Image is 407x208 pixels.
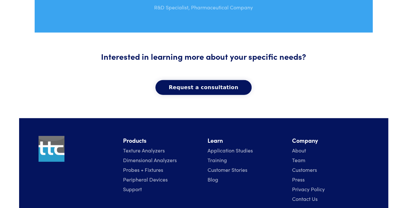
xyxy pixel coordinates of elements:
[208,136,284,145] li: Learn
[39,136,64,162] img: ttc_logo_1x1_v1.0.png
[123,156,177,163] a: Dimensional Analyzers
[208,176,218,183] a: Blog
[292,136,369,145] li: Company
[123,136,200,145] li: Products
[292,195,318,202] a: Contact Us
[208,156,227,163] a: Training
[292,185,325,192] a: Privacy Policy
[155,80,252,95] button: Request a consultation
[123,147,165,154] a: Texture Analyzers
[123,176,168,183] a: Peripheral Devices
[67,51,341,62] h5: Interested in learning more about your specific needs?
[123,185,142,192] a: Support
[292,166,317,173] a: Customers
[208,147,253,154] a: Application Studies
[292,176,305,183] a: Press
[292,147,306,154] a: About
[123,166,163,173] a: Probes + Fixtures
[208,166,247,173] a: Customer Stories
[292,156,305,163] a: Team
